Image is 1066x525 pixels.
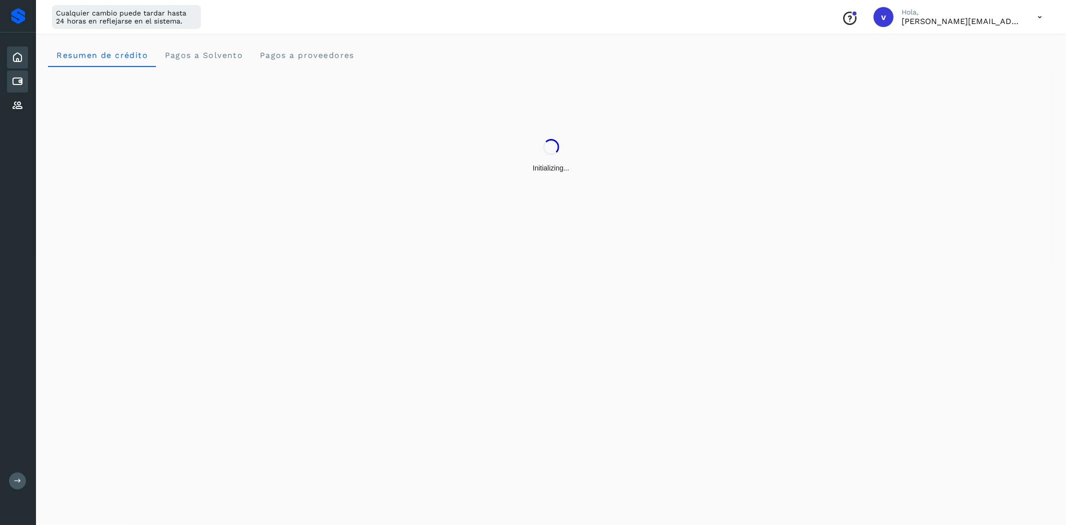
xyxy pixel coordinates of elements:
[259,50,354,60] span: Pagos a proveedores
[56,50,148,60] span: Resumen de crédito
[902,16,1022,26] p: victor.romero@fidum.com.mx
[7,70,28,92] div: Cuentas por pagar
[902,8,1022,16] p: Hola,
[52,5,201,29] div: Cualquier cambio puede tardar hasta 24 horas en reflejarse en el sistema.
[7,94,28,116] div: Proveedores
[7,46,28,68] div: Inicio
[164,50,243,60] span: Pagos a Solvento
